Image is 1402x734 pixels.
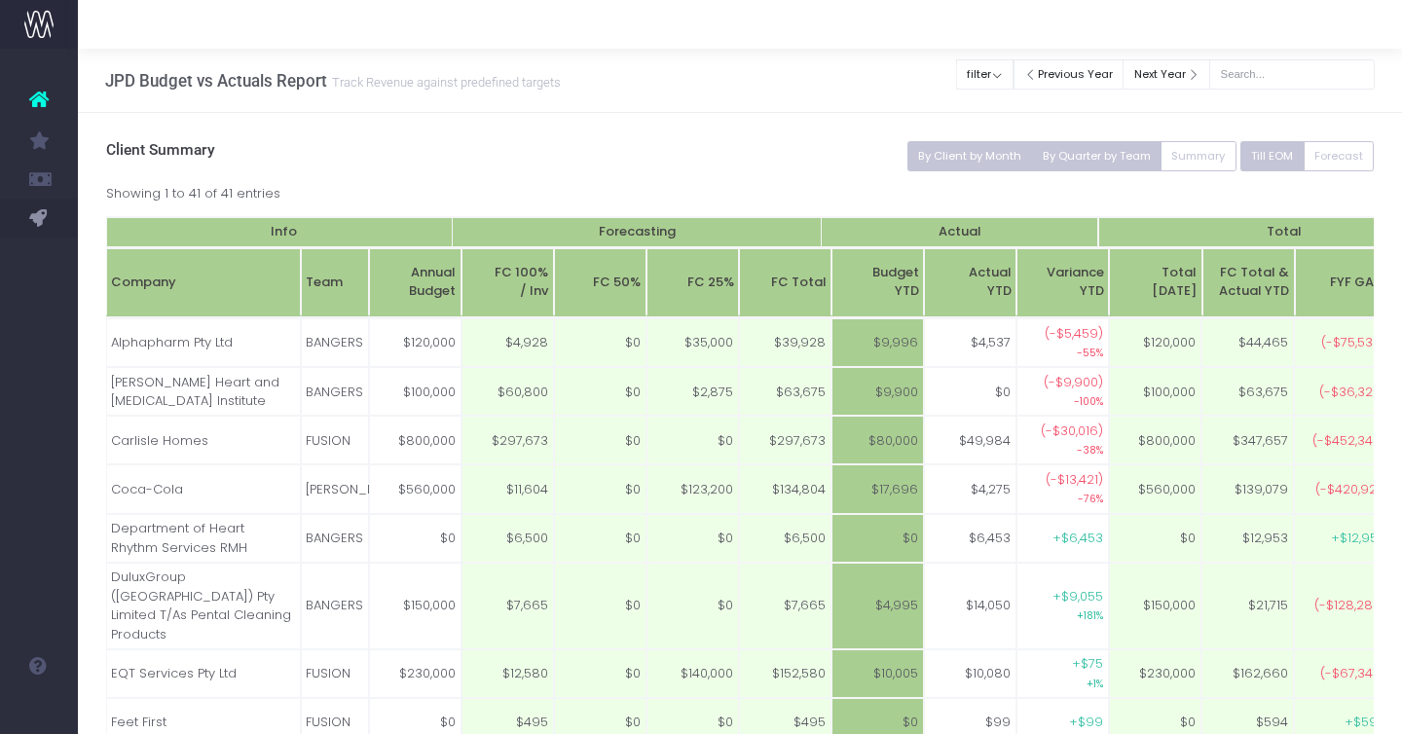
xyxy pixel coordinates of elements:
[301,649,369,698] td: FUSION
[1161,141,1236,171] button: Summary
[646,367,739,416] td: $2,875
[106,318,301,367] td: Alphapharm Pty Ltd
[924,514,1016,563] td: $6,453
[301,318,369,367] td: BANGERS
[24,695,54,724] img: images/default_profile_image.png
[646,563,739,649] td: $0
[1109,367,1201,416] td: $100,000
[822,217,1099,248] th: Actual
[831,416,924,464] td: $80,000
[1201,464,1294,513] td: $139,079
[739,318,831,367] td: $39,928
[1109,416,1201,464] td: $800,000
[831,367,924,416] td: $9,900
[554,649,646,698] td: $0
[554,367,646,416] td: $0
[1109,563,1201,649] td: $150,000
[1052,529,1103,548] span: +$6,453
[739,416,831,464] td: $297,673
[452,217,822,248] th: Forecasting
[369,248,461,317] th: Annual Budget: activate to sort column ascending
[1016,248,1109,317] th: VarianceYTD: activate to sort column ascending
[646,248,739,317] th: FC 25%: activate to sort column ascending
[301,416,369,464] td: FUSION
[907,141,1033,171] button: By Client by Month
[831,649,924,698] td: $10,005
[1077,606,1103,623] small: +181%
[461,416,554,464] td: $297,673
[1321,333,1385,352] span: (-$75,535)
[1074,391,1103,409] small: -100%
[924,248,1016,317] th: ActualYTD: activate to sort column ascending
[924,563,1016,649] td: $14,050
[105,71,561,91] h3: JPD Budget vs Actuals Report
[554,416,646,464] td: $0
[739,464,831,513] td: $134,804
[554,318,646,367] td: $0
[1315,480,1385,499] span: (-$420,921)
[924,367,1016,416] td: $0
[1202,248,1295,317] th: FC Total & Actual YTD: activate to sort column ascending
[1201,318,1294,367] td: $44,465
[1319,383,1385,402] span: (-$36,325)
[461,318,554,367] td: $4,928
[1046,470,1103,490] span: (-$13,421)
[1331,529,1385,548] span: +$12,953
[1069,713,1103,732] span: +$99
[1052,587,1103,606] span: +$9,055
[646,649,739,698] td: $140,000
[1072,654,1103,674] span: +$75
[956,59,1014,90] button: filter
[461,367,554,416] td: $60,800
[1201,649,1294,698] td: $162,660
[1109,318,1201,367] td: $120,000
[554,514,646,563] td: $0
[1123,59,1210,90] button: Next Year
[646,318,739,367] td: $35,000
[1209,59,1375,90] input: Search...
[1045,324,1103,344] span: (-$5,459)
[369,649,461,698] td: $230,000
[924,649,1016,698] td: $10,080
[1201,563,1294,649] td: $21,715
[646,416,739,464] td: $0
[369,318,461,367] td: $120,000
[1109,649,1201,698] td: $230,000
[1109,464,1201,513] td: $560,000
[301,248,369,317] th: Team: activate to sort column ascending
[301,367,369,416] td: BANGERS
[924,318,1016,367] td: $4,537
[106,248,301,317] th: Company: activate to sort column ascending
[369,416,461,464] td: $800,000
[106,514,301,563] td: Department of Heart Rhythm Services RMH
[831,514,924,563] td: $0
[554,248,646,317] th: FC 50%: activate to sort column ascending
[907,141,1236,171] div: Small button group
[1201,514,1294,563] td: $12,953
[301,563,369,649] td: BANGERS
[106,367,301,416] td: [PERSON_NAME] Heart and [MEDICAL_DATA] Institute
[106,416,301,464] td: Carlisle Homes
[106,649,301,698] td: EQT Services Pty Ltd
[924,416,1016,464] td: $49,984
[1201,416,1294,464] td: $347,657
[1201,367,1294,416] td: $63,675
[106,217,461,248] th: Info
[461,563,554,649] td: $7,665
[1044,373,1103,392] span: (-$9,900)
[646,514,739,563] td: $0
[1320,664,1385,683] span: (-$67,340)
[461,464,554,513] td: $11,604
[1240,141,1375,171] div: Small button group
[369,563,461,649] td: $150,000
[1109,248,1201,317] th: TotalMonday: activate to sort column ascending
[831,318,924,367] td: $9,996
[301,514,369,563] td: BANGERS
[461,248,554,317] th: FC 100%/ Inv: activate to sort column ascending
[1031,141,1162,171] button: By Quarter by Team
[1304,141,1375,171] button: Forecast
[739,563,831,649] td: $7,665
[831,563,924,649] td: $4,995
[1295,248,1387,317] th: FYF GAP: activate to sort column ascending
[301,464,369,513] td: [PERSON_NAME]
